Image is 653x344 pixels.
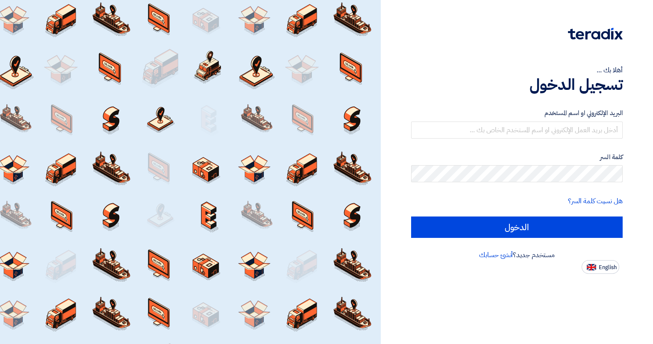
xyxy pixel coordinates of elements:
label: البريد الإلكتروني او اسم المستخدم [411,108,623,118]
input: الدخول [411,216,623,238]
a: أنشئ حسابك [479,250,513,260]
label: كلمة السر [411,152,623,162]
h1: تسجيل الدخول [411,75,623,94]
div: مستخدم جديد؟ [411,250,623,260]
img: Teradix logo [568,28,623,40]
a: هل نسيت كلمة السر؟ [568,196,623,206]
button: English [582,260,619,274]
span: English [599,264,617,270]
div: أهلا بك ... [411,65,623,75]
input: أدخل بريد العمل الإلكتروني او اسم المستخدم الخاص بك ... [411,122,623,139]
img: en-US.png [587,264,596,270]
